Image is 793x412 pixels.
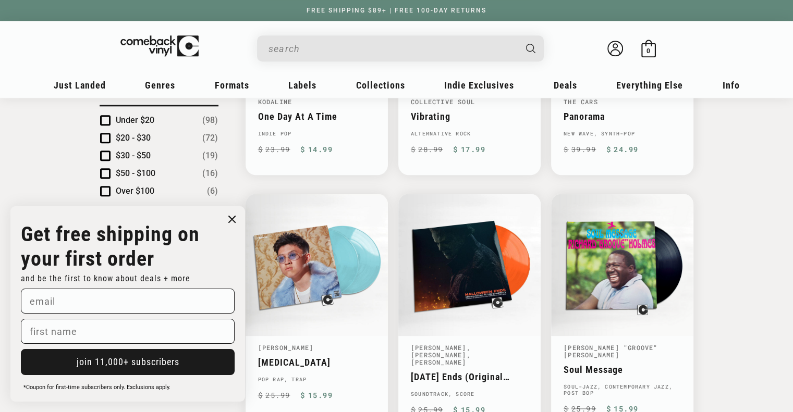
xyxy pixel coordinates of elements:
[564,343,657,359] a: [PERSON_NAME] "Groove" [PERSON_NAME]
[444,80,514,91] span: Indie Exclusives
[411,351,471,366] a: , [PERSON_NAME]
[257,35,544,61] div: Search
[288,80,316,91] span: Labels
[517,35,545,61] button: Search
[411,371,528,382] a: [DATE] Ends (Original Motion Picture Soundtrack)
[116,168,155,178] span: $50 - $100
[411,111,528,122] a: Vibrating
[296,7,497,14] a: FREE SHIPPING $89+ | FREE 100-DAY RETURNS
[564,97,598,106] a: The Cars
[207,185,218,197] span: Number of products: (6)
[224,211,240,227] button: Close dialog
[21,222,200,271] strong: Get free shipping on your first order
[116,186,154,196] span: Over $100
[116,115,154,125] span: Under $20
[215,80,249,91] span: Formats
[202,114,218,127] span: Number of products: (98)
[21,349,235,375] button: join 11,000+ subscribers
[116,133,151,143] span: $20 - $30
[564,364,681,375] a: Soul Message
[411,343,471,359] a: , [PERSON_NAME]
[202,167,218,180] span: Number of products: (16)
[411,97,475,106] a: Collective Soul
[554,80,577,91] span: Deals
[54,80,106,91] span: Just Landed
[411,343,467,352] a: [PERSON_NAME]
[616,80,683,91] span: Everything Else
[258,357,375,368] a: [MEDICAL_DATA]
[21,319,235,344] input: first name
[646,47,650,55] span: 0
[564,111,681,122] a: Panorama
[21,289,235,314] input: email
[258,97,292,106] a: Kodaline
[258,343,314,352] a: [PERSON_NAME]
[145,80,175,91] span: Genres
[202,149,218,162] span: Number of products: (19)
[356,80,405,91] span: Collections
[21,273,190,283] span: and be the first to know about deals + more
[23,384,170,391] span: *Coupon for first-time subscribers only. Exclusions apply.
[723,80,740,91] span: Info
[116,151,151,160] span: $30 - $50
[202,132,218,144] span: Number of products: (72)
[258,111,375,122] a: One Day At A Time
[269,38,516,59] input: When autocomplete results are available use up and down arrows to review and enter to select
